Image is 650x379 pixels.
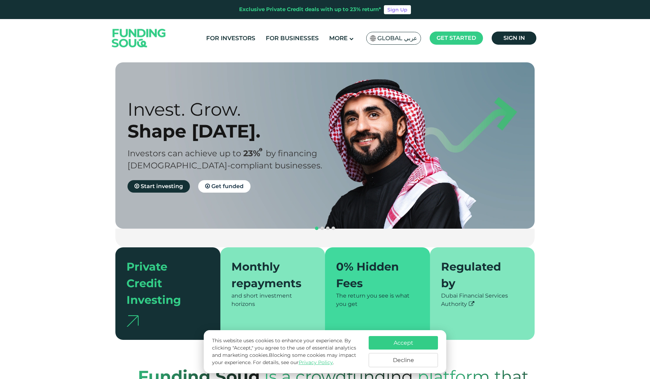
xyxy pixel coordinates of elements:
[441,292,524,308] div: Dubai Financial Services Authority
[336,292,419,308] div: The return you see is what you get
[336,258,411,292] div: 0% Hidden Fees
[314,226,319,231] button: navigation
[198,180,251,193] a: Get funded
[503,35,525,41] span: Sign in
[253,359,334,365] span: For details, see our .
[231,258,306,292] div: Monthly repayments
[211,183,244,189] span: Get funded
[231,292,314,308] div: and short investment horizons
[128,98,337,120] div: Invest. Grow.
[441,258,516,292] div: Regulated by
[377,34,417,42] span: Global عربي
[259,148,262,152] i: 23% IRR (expected) ~ 15% Net yield (expected)
[128,120,337,142] div: Shape [DATE].
[128,180,190,193] a: Start investing
[105,21,173,56] img: Logo
[243,148,266,158] span: 23%
[437,35,476,41] span: Get started
[126,315,139,327] img: arrow
[331,226,336,231] button: navigation
[329,35,348,42] span: More
[369,336,438,350] button: Accept
[141,183,183,189] span: Start investing
[325,226,331,231] button: navigation
[492,32,536,45] a: Sign in
[239,6,381,14] div: Exclusive Private Credit deals with up to 23% return*
[264,33,320,44] a: For Businesses
[126,258,201,308] div: Private Credit Investing
[212,337,362,366] p: This website uses cookies to enhance your experience. By clicking "Accept," you agree to the use ...
[369,353,438,367] button: Decline
[299,359,333,365] a: Privacy Policy
[128,148,241,158] span: Investors can achieve up to
[370,35,376,41] img: SA Flag
[319,226,325,231] button: navigation
[204,33,257,44] a: For Investors
[384,5,411,14] a: Sign Up
[212,352,356,365] span: Blocking some cookies may impact your experience.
